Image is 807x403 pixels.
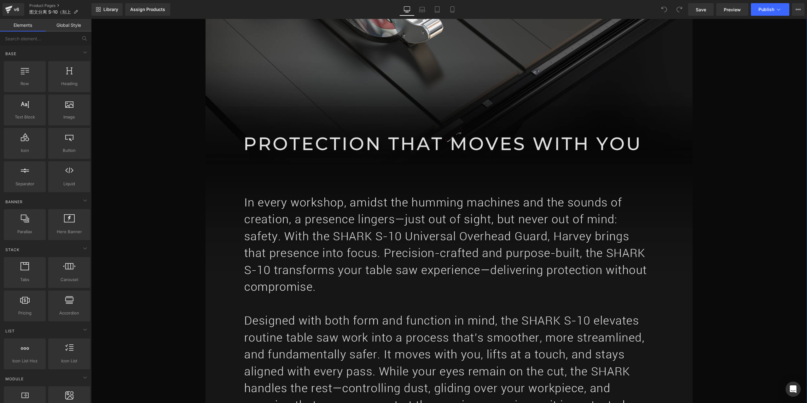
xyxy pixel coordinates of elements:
[29,3,91,8] a: Product Pages
[786,382,801,397] div: Open Intercom Messenger
[3,3,24,16] a: v6
[6,310,44,316] span: Pricing
[658,3,671,16] button: Undo
[716,3,748,16] a: Preview
[445,3,460,16] a: Mobile
[13,5,20,14] div: v6
[6,114,44,120] span: Text Block
[6,147,44,154] span: Icon
[6,358,44,364] span: Icon List Hoz
[5,247,20,253] span: Stack
[130,7,165,12] div: Assign Products
[792,3,804,16] button: More
[724,6,741,13] span: Preview
[5,328,15,334] span: List
[50,310,88,316] span: Accordion
[415,3,430,16] a: Laptop
[91,3,123,16] a: New Library
[5,199,23,205] span: Banner
[430,3,445,16] a: Tablet
[673,3,686,16] button: Redo
[5,376,24,382] span: Module
[50,181,88,187] span: Liquid
[5,51,17,57] span: Base
[50,80,88,87] span: Heading
[50,114,88,120] span: Image
[6,80,44,87] span: Row
[50,228,88,235] span: Hero Banner
[50,147,88,154] span: Button
[6,276,44,283] span: Tabs
[50,276,88,283] span: Carousel
[46,19,91,32] a: Global Style
[696,6,706,13] span: Save
[50,358,88,364] span: Icon List
[399,3,415,16] a: Desktop
[751,3,789,16] button: Publish
[758,7,774,12] span: Publish
[103,7,118,12] span: Library
[6,181,44,187] span: Separator
[6,228,44,235] span: Parallax
[29,9,71,14] span: 图文分离 S-10（别上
